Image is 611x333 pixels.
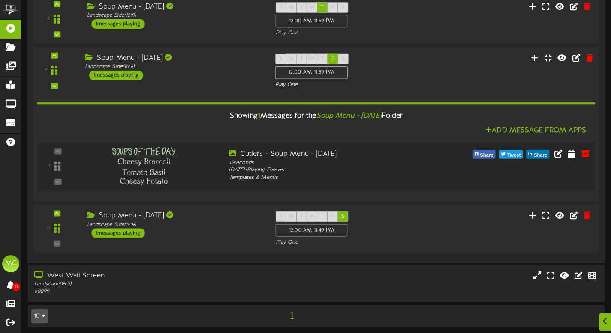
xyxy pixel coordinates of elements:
span: T [321,5,324,11]
div: [DATE] - Playing Forever [229,166,451,174]
div: Landscape Side ( 16:9 ) [85,63,262,71]
span: W [309,5,315,11]
span: 0 [12,283,20,291]
div: # 8899 [34,288,262,295]
span: S [279,56,282,62]
div: 12:00 AM - 11:49 PM [276,224,348,236]
div: Templates & Menus [229,174,451,181]
div: Landscape Side ( 16:9 ) [87,221,263,228]
span: T [321,214,324,220]
span: M [289,56,294,62]
span: S [342,56,345,62]
div: 1 messages playing [89,71,143,80]
span: F [331,5,334,11]
span: S [341,214,344,220]
div: MC [2,255,19,272]
span: M [289,214,294,220]
img: 94fad930-b70f-4297-a94b-d1a1abef42f1.png [111,145,178,188]
div: Showing Messages for the Folder [30,107,602,125]
span: W [309,214,315,220]
div: 6 [47,225,50,232]
span: S [280,214,283,220]
div: Soup Menu - [DATE] [85,54,262,63]
span: F [331,214,334,220]
span: S [341,5,344,11]
span: T [300,214,303,220]
div: Play One [276,30,404,37]
span: S [280,5,283,11]
button: Share [473,150,496,158]
span: Share [478,150,495,160]
div: 12:00 AM - 11:59 PM [276,15,348,27]
span: Share [532,150,549,160]
div: 15 seconds [229,159,451,166]
span: 1 [258,112,260,120]
div: Soup Menu - [DATE] [87,2,263,12]
span: T [321,56,324,62]
i: Soup Menu - [DATE] [316,112,382,120]
div: West Wall Screen [34,271,262,281]
div: 1 messages playing [91,228,144,238]
span: M [289,5,294,11]
span: W [309,56,315,62]
div: Landscape Side ( 16:9 ) [87,12,263,19]
div: Play One [275,81,405,88]
div: 12:00 AM - 11:59 PM [275,66,348,79]
span: Tweet [506,150,522,160]
div: Landscape ( 16:9 ) [34,281,262,288]
button: Share [526,150,549,158]
div: 1 messages playing [91,19,144,29]
span: 1 [288,311,295,320]
div: Cutlers - Soup Menu - [DATE] [229,149,451,159]
span: T [300,5,303,11]
button: Tweet [499,150,523,158]
div: Play One [276,239,404,246]
button: 10 [31,309,48,323]
button: Add Message From Apps [483,125,589,136]
span: F [331,56,334,62]
span: T [300,56,303,62]
div: Soup Menu - [DATE] [87,211,263,221]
